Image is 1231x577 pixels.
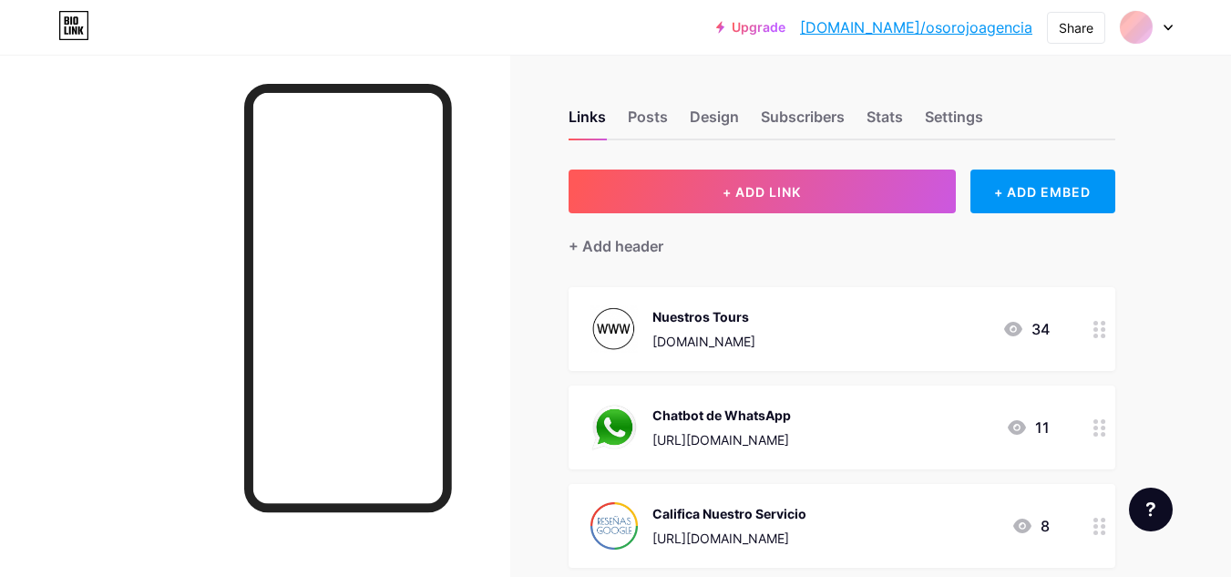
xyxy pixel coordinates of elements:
[569,106,606,139] div: Links
[1059,18,1093,37] div: Share
[569,170,956,213] button: + ADD LINK
[590,502,638,550] img: Califica Nuestro Servicio
[652,307,755,326] div: Nuestros Tours
[716,20,785,35] a: Upgrade
[867,106,903,139] div: Stats
[652,406,791,425] div: Chatbot de WhatsApp
[1002,318,1050,340] div: 34
[652,529,806,548] div: [URL][DOMAIN_NAME]
[652,332,755,351] div: [DOMAIN_NAME]
[628,106,668,139] div: Posts
[800,16,1032,38] a: [DOMAIN_NAME]/osorojoagencia
[970,170,1115,213] div: + ADD EMBED
[925,106,983,139] div: Settings
[590,404,638,451] img: Chatbot de WhatsApp
[1011,515,1050,537] div: 8
[652,504,806,523] div: Califica Nuestro Servicio
[590,305,638,353] img: Nuestros Tours
[652,430,791,449] div: [URL][DOMAIN_NAME]
[1006,417,1050,438] div: 11
[761,106,845,139] div: Subscribers
[569,235,663,257] div: + Add header
[690,106,739,139] div: Design
[723,184,801,200] span: + ADD LINK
